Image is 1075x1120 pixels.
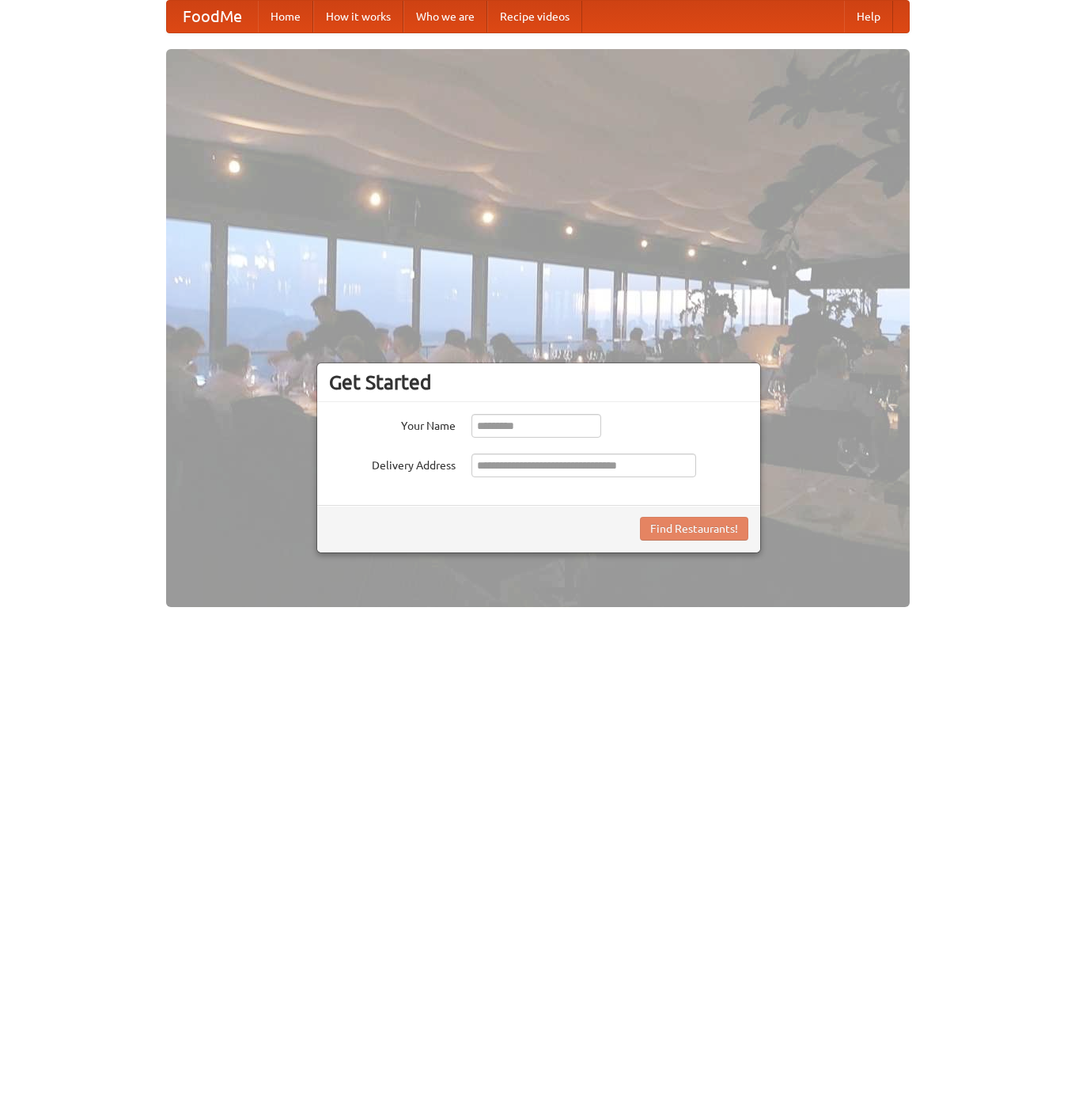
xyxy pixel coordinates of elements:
[167,1,258,32] a: FoodMe
[329,454,456,473] label: Delivery Address
[640,517,748,541] button: Find Restaurants!
[487,1,582,32] a: Recipe videos
[313,1,403,32] a: How it works
[329,370,748,394] h3: Get Started
[329,414,456,434] label: Your Name
[844,1,893,32] a: Help
[403,1,487,32] a: Who we are
[258,1,313,32] a: Home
